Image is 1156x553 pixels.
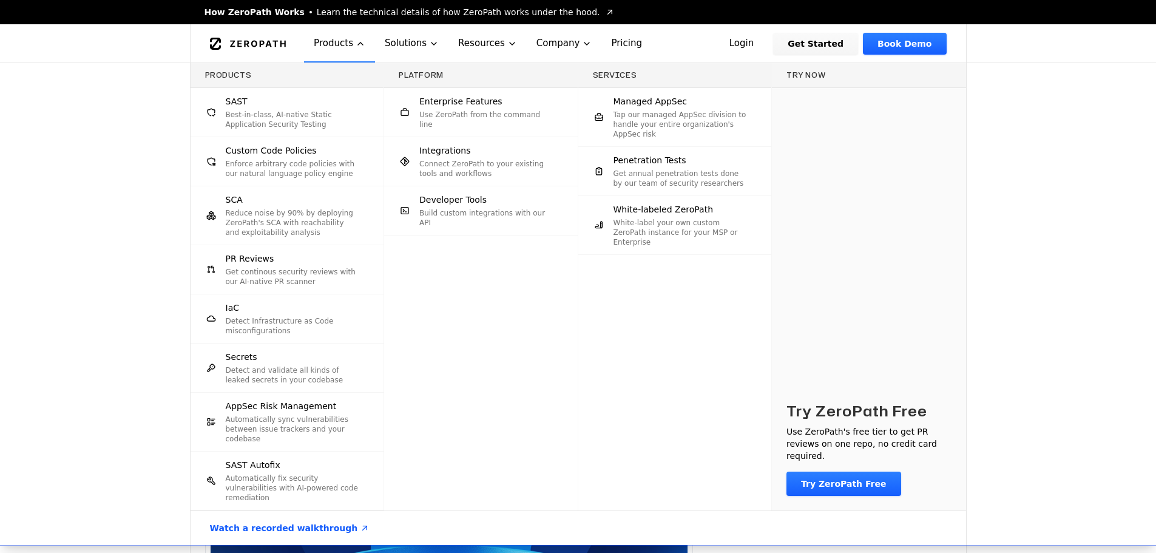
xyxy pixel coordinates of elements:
[205,70,370,80] h3: Products
[448,24,527,63] button: Resources
[226,144,317,157] span: Custom Code Policies
[384,137,578,186] a: IntegrationsConnect ZeroPath to your existing tools and workflows
[226,208,360,237] p: Reduce noise by 90% by deploying ZeroPath's SCA with reachability and exploitability analysis
[419,110,553,129] p: Use ZeroPath from the command line
[191,344,384,392] a: SecretsDetect and validate all kinds of leaked secrets in your codebase
[191,137,384,186] a: Custom Code PoliciesEnforce arbitrary code policies with our natural language policy engine
[226,400,337,412] span: AppSec Risk Management
[613,169,748,188] p: Get annual penetration tests done by our team of security researchers
[226,194,243,206] span: SCA
[419,144,470,157] span: Integrations
[375,24,448,63] button: Solutions
[578,196,772,254] a: White-labeled ZeroPathWhite-label your own custom ZeroPath instance for your MSP or Enterprise
[613,95,688,107] span: Managed AppSec
[601,24,652,63] a: Pricing
[226,365,360,385] p: Detect and validate all kinds of leaked secrets in your codebase
[191,393,384,451] a: AppSec Risk ManagementAutomatically sync vulnerabilities between issue trackers and your codebase
[527,24,602,63] button: Company
[786,401,927,421] h3: Try ZeroPath Free
[613,110,748,139] p: Tap our managed AppSec division to handle your entire organization's AppSec risk
[226,459,280,471] span: SAST Autofix
[191,294,384,343] a: IaCDetect Infrastructure as Code misconfigurations
[191,88,384,137] a: SASTBest-in-class, AI-native Static Application Security Testing
[226,267,360,287] p: Get continous security reviews with our AI-native PR scanner
[593,70,757,80] h3: Services
[786,472,901,496] a: Try ZeroPath Free
[191,186,384,245] a: SCAReduce noise by 90% by deploying ZeroPath's SCA with reachability and exploitability analysis
[419,95,502,107] span: Enterprise Features
[304,24,375,63] button: Products
[384,88,578,137] a: Enterprise FeaturesUse ZeroPath from the command line
[226,159,360,178] p: Enforce arbitrary code policies with our natural language policy engine
[863,33,946,55] a: Book Demo
[226,415,360,444] p: Automatically sync vulnerabilities between issue trackers and your codebase
[226,95,248,107] span: SAST
[195,511,385,545] a: Watch a recorded walkthrough
[613,203,714,215] span: White-labeled ZeroPath
[204,6,305,18] span: How ZeroPath Works
[191,452,384,510] a: SAST AutofixAutomatically fix security vulnerabilities with AI-powered code remediation
[578,147,772,195] a: Penetration TestsGet annual penetration tests done by our team of security researchers
[613,218,748,247] p: White-label your own custom ZeroPath instance for your MSP or Enterprise
[226,302,239,314] span: IaC
[204,6,615,18] a: How ZeroPath WorksLearn the technical details of how ZeroPath works under the hood.
[578,88,772,146] a: Managed AppSecTap our managed AppSec division to handle your entire organization's AppSec risk
[190,24,967,63] nav: Global
[226,316,360,336] p: Detect Infrastructure as Code misconfigurations
[786,426,952,462] p: Use ZeroPath's free tier to get PR reviews on one repo, no credit card required.
[226,351,257,363] span: Secrets
[317,6,600,18] span: Learn the technical details of how ZeroPath works under the hood.
[419,159,553,178] p: Connect ZeroPath to your existing tools and workflows
[786,70,952,80] h3: Try now
[399,70,563,80] h3: Platform
[191,245,384,294] a: PR ReviewsGet continous security reviews with our AI-native PR scanner
[226,253,274,265] span: PR Reviews
[419,194,487,206] span: Developer Tools
[226,473,360,503] p: Automatically fix security vulnerabilities with AI-powered code remediation
[773,33,858,55] a: Get Started
[613,154,686,166] span: Penetration Tests
[419,208,553,228] p: Build custom integrations with our API
[715,33,769,55] a: Login
[384,186,578,235] a: Developer ToolsBuild custom integrations with our API
[226,110,360,129] p: Best-in-class, AI-native Static Application Security Testing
